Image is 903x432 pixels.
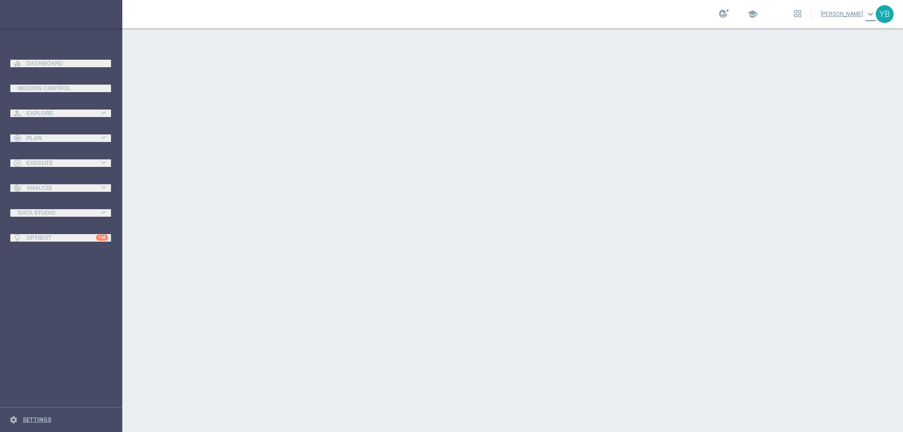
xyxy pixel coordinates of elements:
button: lightbulb Optibot +10 [10,234,111,242]
div: YB [876,5,894,23]
button: track_changes Analyze keyboard_arrow_right [10,184,111,192]
div: Analyze [13,184,99,192]
i: keyboard_arrow_right [99,183,108,192]
div: Mission Control [13,76,108,101]
i: keyboard_arrow_right [99,133,108,142]
i: lightbulb [13,234,22,242]
span: Data Studio [18,210,95,216]
div: Optibot [13,225,108,250]
button: equalizer Dashboard [10,60,111,67]
div: Dashboard [13,51,108,76]
span: Execute [26,160,99,166]
div: Explore [13,109,99,118]
a: Dashboard [26,51,108,76]
i: equalizer [13,59,22,68]
a: Settings [23,417,51,423]
span: Analyze [26,185,99,191]
i: settings [9,416,18,424]
span: keyboard_arrow_down [865,9,876,19]
div: Execute [13,159,99,167]
div: Data Studio [13,210,99,216]
span: Explore [26,110,99,116]
button: person_search Explore keyboard_arrow_right [10,110,111,117]
i: keyboard_arrow_right [99,208,108,217]
i: person_search [13,109,22,118]
i: keyboard_arrow_right [99,108,108,117]
button: play_circle_outline Execute keyboard_arrow_right [10,159,111,167]
a: Mission Control [18,76,103,101]
a: Optibot [26,225,96,250]
i: gps_fixed [13,134,22,142]
button: Data Studio keyboard_arrow_right [10,209,111,217]
div: +10 [96,235,108,241]
span: Plan [26,135,99,141]
i: track_changes [13,184,22,192]
div: Plan [13,134,99,142]
a: [PERSON_NAME]keyboard_arrow_down [821,9,876,19]
i: keyboard_arrow_right [99,158,108,167]
i: play_circle_outline [13,159,22,167]
button: Mission Control [10,85,111,92]
button: gps_fixed Plan keyboard_arrow_right [10,134,111,142]
span: school [747,9,758,19]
